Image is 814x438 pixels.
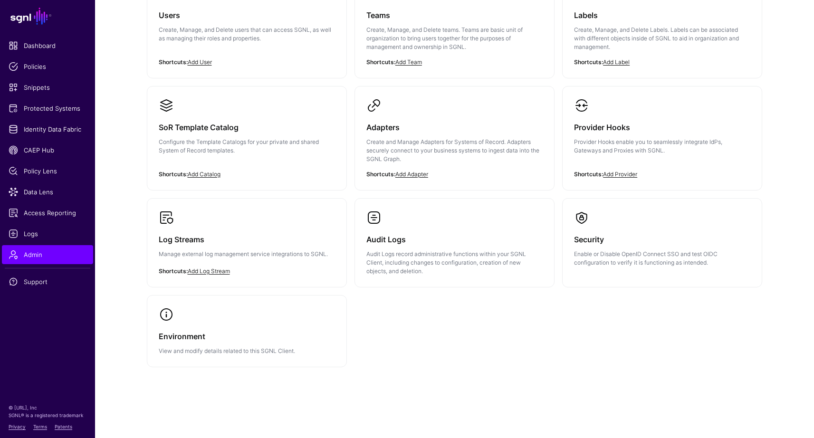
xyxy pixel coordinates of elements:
strong: Shortcuts: [366,58,395,66]
a: Log StreamsManage external log management service integrations to SGNL. [147,199,346,285]
span: Admin [9,250,86,259]
a: Snippets [2,78,93,97]
span: Data Lens [9,187,86,197]
p: © [URL], Inc [9,404,86,411]
p: Provider Hooks enable you to seamlessly integrate IdPs, Gateways and Proxies with SGNL. [574,138,750,155]
span: Protected Systems [9,104,86,113]
a: SoR Template CatalogConfigure the Template Catalogs for your private and shared System of Record ... [147,86,346,181]
a: Add Adapter [395,171,428,178]
a: Identity Data Fabric [2,120,93,139]
strong: Shortcuts: [366,171,395,178]
a: Logs [2,224,93,243]
h3: Adapters [366,121,543,134]
p: SGNL® is a registered trademark [9,411,86,419]
strong: Shortcuts: [574,171,603,178]
a: Protected Systems [2,99,93,118]
a: AdaptersCreate and Manage Adapters for Systems of Record. Adapters securely connect to your busin... [355,86,554,190]
a: SGNL [6,6,89,27]
a: Terms [33,424,47,429]
p: Create and Manage Adapters for Systems of Record. Adapters securely connect to your business syst... [366,138,543,163]
a: EnvironmentView and modify details related to this SGNL Client. [147,295,346,367]
a: Policies [2,57,93,76]
a: Policy Lens [2,162,93,181]
a: Add Label [603,58,630,66]
p: Create, Manage, and Delete users that can access SGNL, as well as managing their roles and proper... [159,26,335,43]
a: Dashboard [2,36,93,55]
h3: Teams [366,9,543,22]
strong: Shortcuts: [159,58,188,66]
a: CAEP Hub [2,141,93,160]
a: Add Team [395,58,422,66]
strong: Shortcuts: [574,58,603,66]
a: Add Catalog [188,171,220,178]
p: Manage external log management service integrations to SGNL. [159,250,335,258]
a: Admin [2,245,93,264]
span: Snippets [9,83,86,92]
p: View and modify details related to this SGNL Client. [159,347,335,355]
h3: Users [159,9,335,22]
a: Patents [55,424,72,429]
span: Access Reporting [9,208,86,218]
h3: SoR Template Catalog [159,121,335,134]
a: Add User [188,58,212,66]
strong: Shortcuts: [159,267,188,275]
h3: Log Streams [159,233,335,246]
a: SecurityEnable or Disable OpenID Connect SSO and test OIDC configuration to verify it is function... [563,199,762,278]
strong: Shortcuts: [159,171,188,178]
p: Create, Manage, and Delete teams. Teams are basic unit of organization to bring users together fo... [366,26,543,51]
h3: Labels [574,9,750,22]
p: Audit Logs record administrative functions within your SGNL Client, including changes to configur... [366,250,543,276]
span: Dashboard [9,41,86,50]
a: Data Lens [2,182,93,201]
a: Add Log Stream [188,267,230,275]
span: Support [9,277,86,286]
a: Access Reporting [2,203,93,222]
p: Enable or Disable OpenID Connect SSO and test OIDC configuration to verify it is functioning as i... [574,250,750,267]
h3: Provider Hooks [574,121,750,134]
span: CAEP Hub [9,145,86,155]
span: Identity Data Fabric [9,124,86,134]
h3: Environment [159,330,335,343]
h3: Audit Logs [366,233,543,246]
h3: Security [574,233,750,246]
p: Configure the Template Catalogs for your private and shared System of Record templates. [159,138,335,155]
a: Add Provider [603,171,637,178]
span: Policies [9,62,86,71]
a: Provider HooksProvider Hooks enable you to seamlessly integrate IdPs, Gateways and Proxies with S... [563,86,762,181]
span: Policy Lens [9,166,86,176]
a: Privacy [9,424,26,429]
span: Logs [9,229,86,238]
a: Audit LogsAudit Logs record administrative functions within your SGNL Client, including changes t... [355,199,554,287]
p: Create, Manage, and Delete Labels. Labels can be associated with different objects inside of SGNL... [574,26,750,51]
